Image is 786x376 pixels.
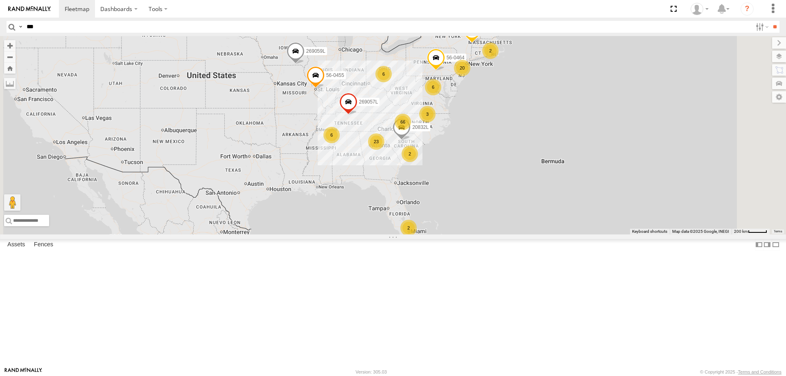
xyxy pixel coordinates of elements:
[3,239,29,250] label: Assets
[412,124,429,130] span: 20832L
[17,21,24,33] label: Search Query
[772,91,786,103] label: Map Settings
[734,229,748,234] span: 200 km
[323,127,340,143] div: 6
[425,79,441,95] div: 6
[419,106,436,122] div: 3
[30,239,57,250] label: Fences
[741,2,754,16] i: ?
[672,229,729,234] span: Map data ©2025 Google, INEGI
[454,60,470,76] div: 20
[755,239,763,251] label: Dock Summary Table to the Left
[5,368,42,376] a: Visit our Website
[400,220,417,236] div: 2
[772,239,780,251] label: Hide Summary Table
[688,3,711,15] div: Zack Abernathy
[763,239,771,251] label: Dock Summary Table to the Right
[738,369,781,374] a: Terms and Conditions
[4,51,16,63] button: Zoom out
[4,194,20,211] button: Drag Pegman onto the map to open Street View
[632,229,667,234] button: Keyboard shortcuts
[700,369,781,374] div: © Copyright 2025 -
[8,6,51,12] img: rand-logo.svg
[402,146,418,162] div: 2
[359,99,378,105] span: 269057L
[368,133,384,150] div: 23
[356,369,387,374] div: Version: 305.03
[4,63,16,74] button: Zoom Home
[482,43,499,59] div: 2
[447,55,465,61] span: 56-0464
[306,48,325,54] span: 269059L
[4,40,16,51] button: Zoom in
[395,114,411,130] div: 66
[732,229,770,234] button: Map Scale: 200 km per 43 pixels
[375,66,392,82] div: 6
[752,21,770,33] label: Search Filter Options
[4,78,16,89] label: Measure
[326,72,344,78] span: 56-0455
[774,230,782,233] a: Terms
